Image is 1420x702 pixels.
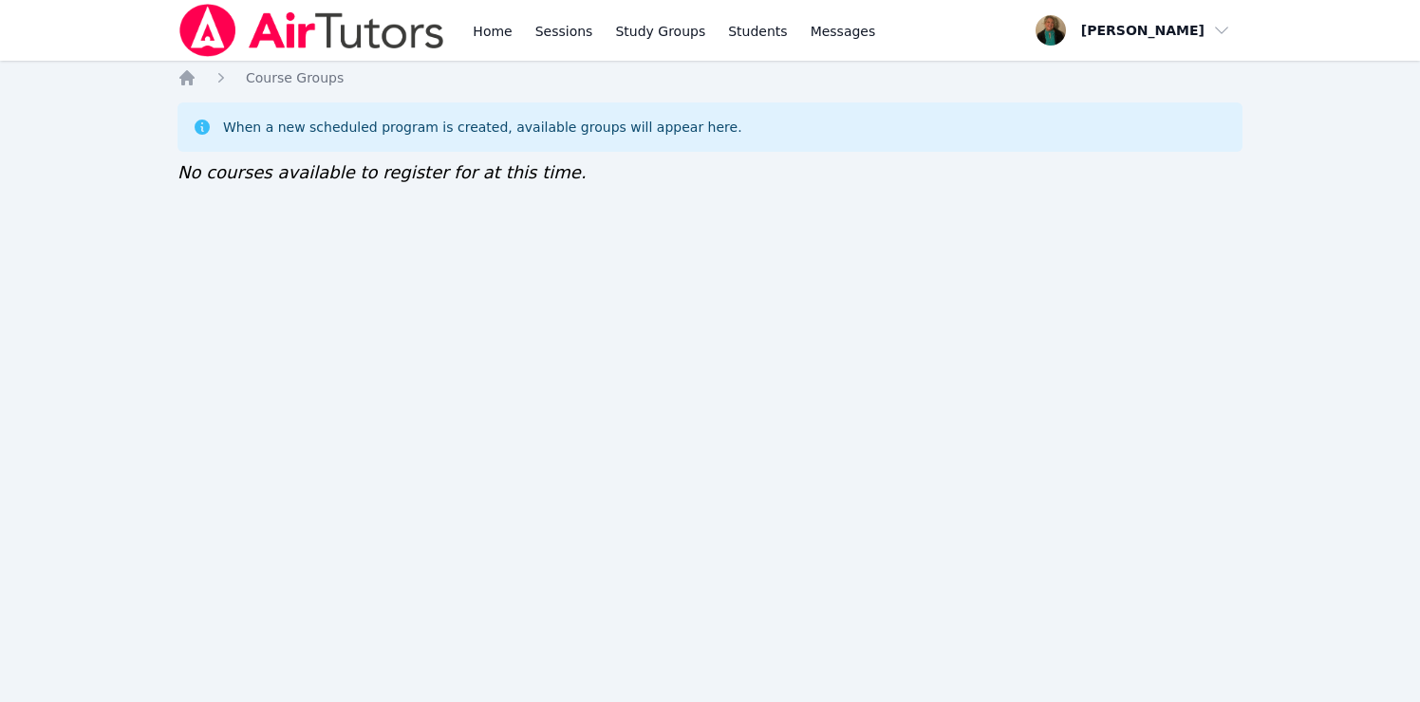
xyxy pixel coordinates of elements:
[177,162,587,182] span: No courses available to register for at this time.
[177,4,446,57] img: Air Tutors
[246,68,344,87] a: Course Groups
[246,70,344,85] span: Course Groups
[811,22,876,41] span: Messages
[177,68,1242,87] nav: Breadcrumb
[223,118,742,137] div: When a new scheduled program is created, available groups will appear here.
